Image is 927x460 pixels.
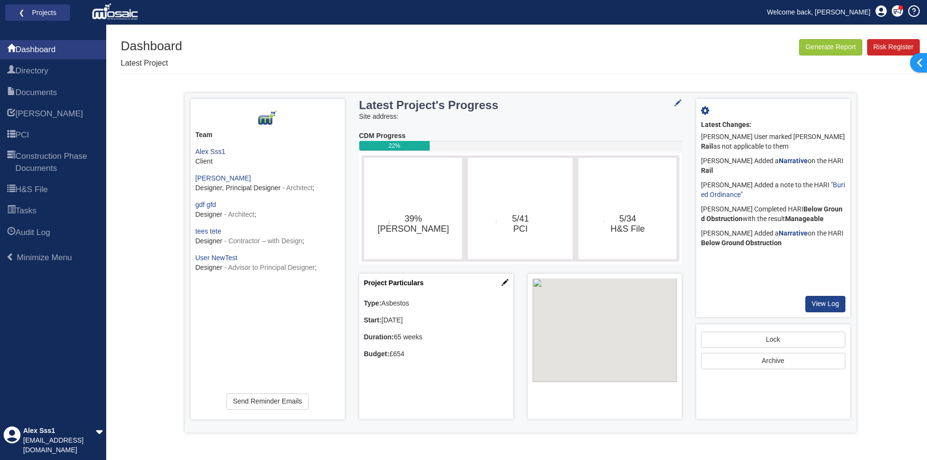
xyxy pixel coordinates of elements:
[805,296,845,312] a: View Log
[512,214,529,234] text: 5/41
[17,253,72,262] span: Minimize Menu
[196,253,340,273] div: ;
[12,6,64,19] a: ❮ Projects
[359,112,682,122] div: Site address:
[15,65,48,77] span: Directory
[7,87,15,99] span: Documents
[513,224,528,234] tspan: PCI
[364,316,508,325] div: [DATE]
[196,254,238,262] a: User NewTest
[196,130,340,140] div: Team
[224,237,302,245] span: - Contractor – with Design
[701,178,845,202] div: [PERSON_NAME] Added a note to the HARI " "
[7,206,15,217] span: Tasks
[15,44,56,56] span: Dashboard
[196,210,223,218] span: Designer
[7,109,15,120] span: HARI
[3,426,21,455] div: Profile
[196,264,223,271] span: Designer
[15,129,29,141] span: PCI
[366,160,460,257] svg: 39%​HARI
[7,130,15,141] span: PCI
[377,224,449,234] tspan: [PERSON_NAME]
[377,214,449,234] text: 39%
[701,353,845,369] button: Archive
[799,39,862,56] button: Generate Report
[701,226,845,251] div: [PERSON_NAME] Added a on the HARI
[364,333,508,342] div: 65 weeks
[224,210,254,218] span: - Architect
[196,201,216,209] a: gdf gfd
[701,154,845,178] div: [PERSON_NAME] Added a on the HARI
[196,237,223,245] span: Designer
[701,130,845,154] div: [PERSON_NAME] User marked [PERSON_NAME] as not applicable to them
[7,66,15,77] span: Directory
[196,227,340,246] div: ;
[7,184,15,196] span: H&S File
[611,224,645,234] tspan: H&S File
[359,141,430,151] div: 22%
[364,349,508,359] div: £654
[364,299,508,308] div: Asbestos
[196,227,222,235] a: tees tete
[15,87,57,98] span: Documents
[92,2,140,22] img: logo_white.png
[760,5,878,19] a: Welcome back, [PERSON_NAME]
[196,174,251,182] a: [PERSON_NAME]
[196,200,340,220] div: ;
[196,174,340,193] div: ;
[701,142,713,150] b: Rail
[701,239,782,247] b: Below Ground Obstruction
[121,58,182,69] p: Latest Project
[359,131,682,141] div: CDM Progress
[779,157,808,165] a: Narrative
[7,44,15,56] span: Dashboard
[23,436,96,455] div: [EMAIL_ADDRESS][DOMAIN_NAME]
[226,393,308,410] a: Send Reminder Emails
[364,279,424,287] a: Project Particulars
[15,108,83,120] span: HARI
[282,184,312,192] span: - Architect
[196,184,281,192] span: Designer, Principal Designer
[701,181,845,198] a: Buried Ordinance
[701,120,845,130] div: Latest Changes:
[611,214,645,234] text: 5/34
[15,227,50,238] span: Audit Log
[364,333,394,341] b: Duration:
[196,157,213,165] span: Client
[701,205,843,223] b: Below Ground Obstruction
[701,332,845,348] a: Lock
[470,160,570,257] svg: 5/41​PCI
[701,202,845,226] div: [PERSON_NAME] Completed HARI with the result
[23,426,96,436] div: Alex Sss1
[581,160,674,257] svg: 5/34​H&S File
[7,151,15,175] span: Construction Phase Documents
[15,205,36,217] span: Tasks
[779,229,808,237] a: Narrative
[364,350,390,358] b: Budget:
[364,316,382,324] b: Start:
[364,299,381,307] b: Type:
[15,184,48,195] span: H&S File
[6,253,14,261] span: Minimize Menu
[701,167,713,174] b: Rail
[258,109,277,128] img: Z
[867,39,920,56] a: Risk Register
[224,264,315,271] span: - Advisor to Principal Designer
[785,215,824,223] b: Manageable
[7,227,15,239] span: Audit Log
[15,151,99,174] span: Construction Phase Documents
[121,39,182,53] h1: Dashboard
[196,148,225,155] a: Alex Sss1
[359,99,626,112] h3: Latest Project's Progress
[528,274,682,419] div: Project Location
